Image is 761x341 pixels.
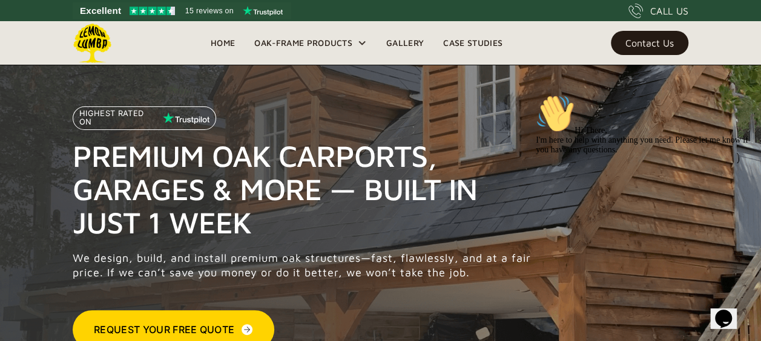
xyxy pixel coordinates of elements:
[73,2,291,19] a: See Lemon Lumba reviews on Trustpilot
[73,106,216,139] a: Highest Rated on
[625,39,674,47] div: Contact Us
[185,4,234,18] span: 15 reviews on
[5,5,44,44] img: :wave:
[5,5,223,65] div: 👋Hi There,I'm here to help with anything you need. Please let me know if you have any questions.
[710,293,749,329] iframe: chat widget
[650,4,688,18] div: CALL US
[628,4,688,18] a: CALL US
[5,36,217,65] span: Hi There, I'm here to help with anything you need. Please let me know if you have any questions.
[130,7,175,15] img: Trustpilot 4.5 stars
[80,4,121,18] span: Excellent
[73,251,538,280] p: We design, build, and install premium oak structures—fast, flawlessly, and at a fair price. If we...
[94,322,234,337] div: Request Your Free Quote
[73,139,538,239] h1: Premium Oak Carports, Garages & More — Built in Just 1 Week
[531,89,749,287] iframe: chat widget
[254,36,352,50] div: Oak-Frame Products
[433,34,512,52] a: Case Studies
[79,109,159,127] p: Highest Rated on
[611,31,688,55] a: Contact Us
[201,34,245,52] a: Home
[377,34,433,52] a: Gallery
[243,6,283,16] img: Trustpilot logo
[245,21,377,65] div: Oak-Frame Products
